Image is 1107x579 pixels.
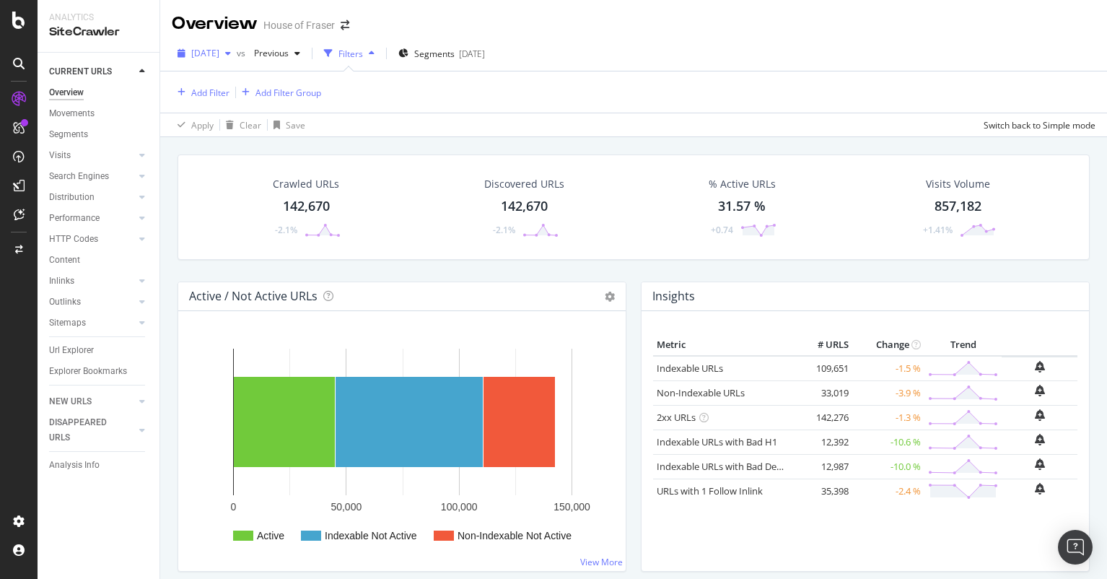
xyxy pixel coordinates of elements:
[49,24,148,40] div: SiteCrawler
[172,12,258,36] div: Overview
[795,380,852,405] td: 33,019
[49,211,135,226] a: Performance
[709,177,776,191] div: % Active URLs
[49,232,98,247] div: HTTP Codes
[220,113,261,136] button: Clear
[49,274,135,289] a: Inlinks
[191,87,229,99] div: Add Filter
[852,430,924,454] td: -10.6 %
[275,224,297,236] div: -2.1%
[553,501,590,513] text: 150,000
[1035,385,1045,396] div: bell-plus
[657,435,777,448] a: Indexable URLs with Bad H1
[441,501,478,513] text: 100,000
[190,334,614,560] svg: A chart.
[248,42,306,65] button: Previous
[49,343,149,358] a: Url Explorer
[924,334,1002,356] th: Trend
[718,197,766,216] div: 31.57 %
[795,454,852,479] td: 12,987
[795,356,852,381] td: 109,651
[852,454,924,479] td: -10.0 %
[49,394,92,409] div: NEW URLS
[795,405,852,430] td: 142,276
[49,64,135,79] a: CURRENT URLS
[1035,409,1045,421] div: bell-plus
[657,411,696,424] a: 2xx URLs
[49,364,127,379] div: Explorer Bookmarks
[49,458,149,473] a: Analysis Info
[49,253,149,268] a: Content
[984,119,1095,131] div: Switch back to Simple mode
[263,18,335,32] div: House of Fraser
[49,190,135,205] a: Distribution
[935,197,981,216] div: 857,182
[318,42,380,65] button: Filters
[1035,361,1045,373] div: bell-plus
[248,47,289,59] span: Previous
[268,113,305,136] button: Save
[49,127,88,142] div: Segments
[231,501,237,513] text: 0
[580,556,623,568] a: View More
[657,484,763,497] a: URLs with 1 Follow Inlink
[49,64,112,79] div: CURRENT URLS
[49,232,135,247] a: HTTP Codes
[255,87,321,99] div: Add Filter Group
[172,42,237,65] button: [DATE]
[49,343,94,358] div: Url Explorer
[852,334,924,356] th: Change
[657,460,814,473] a: Indexable URLs with Bad Description
[458,530,572,541] text: Non-Indexable Not Active
[501,197,548,216] div: 142,670
[711,224,733,236] div: +0.74
[1058,530,1093,565] div: Open Intercom Messenger
[493,224,515,236] div: -2.1%
[172,113,214,136] button: Apply
[852,405,924,430] td: -1.3 %
[49,85,84,100] div: Overview
[926,177,990,191] div: Visits Volume
[923,224,953,236] div: +1.41%
[49,458,100,473] div: Analysis Info
[484,177,564,191] div: Discovered URLs
[331,501,362,513] text: 50,000
[286,119,305,131] div: Save
[338,48,363,60] div: Filters
[49,148,135,163] a: Visits
[978,113,1095,136] button: Switch back to Simple mode
[191,119,214,131] div: Apply
[459,48,485,60] div: [DATE]
[653,334,795,356] th: Metric
[49,295,135,310] a: Outlinks
[852,479,924,503] td: -2.4 %
[1035,458,1045,470] div: bell-plus
[49,12,148,24] div: Analytics
[283,197,330,216] div: 142,670
[257,530,284,541] text: Active
[657,362,723,375] a: Indexable URLs
[172,84,229,101] button: Add Filter
[49,106,95,121] div: Movements
[49,394,135,409] a: NEW URLS
[49,315,135,331] a: Sitemaps
[49,253,80,268] div: Content
[49,211,100,226] div: Performance
[852,380,924,405] td: -3.9 %
[49,169,109,184] div: Search Engines
[191,47,219,59] span: 2025 Sep. 17th
[795,334,852,356] th: # URLS
[393,42,491,65] button: Segments[DATE]
[49,274,74,289] div: Inlinks
[852,356,924,381] td: -1.5 %
[652,287,695,306] h4: Insights
[189,287,318,306] h4: Active / Not Active URLs
[605,292,615,302] i: Options
[240,119,261,131] div: Clear
[49,295,81,310] div: Outlinks
[49,315,86,331] div: Sitemaps
[795,479,852,503] td: 35,398
[795,430,852,454] td: 12,392
[341,20,349,30] div: arrow-right-arrow-left
[237,47,248,59] span: vs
